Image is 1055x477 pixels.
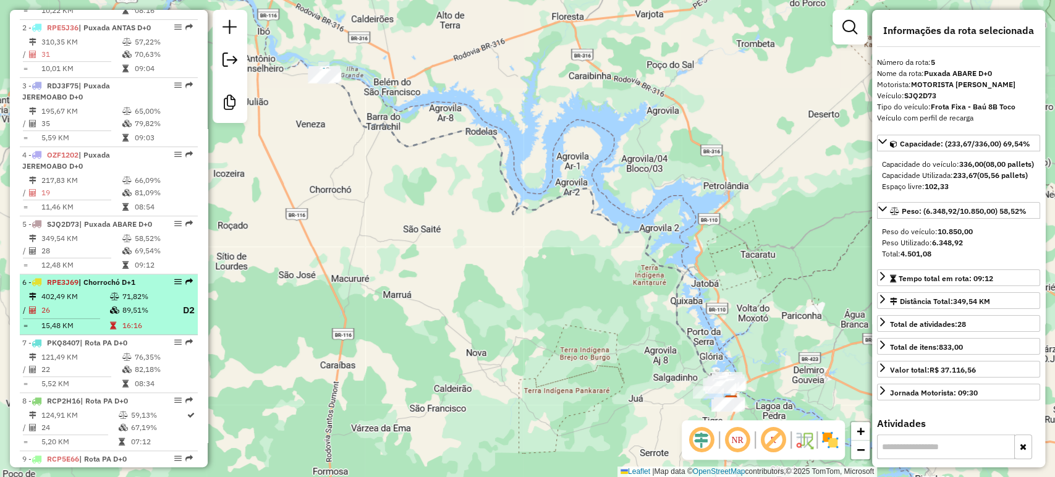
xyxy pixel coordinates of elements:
[708,376,739,388] div: Atividade não roteirizada - TGS COMERCIO E CONVE
[122,38,132,46] i: % de utilização do peso
[877,68,1040,79] div: Nome da rota:
[134,259,193,271] td: 09:12
[711,375,742,387] div: Atividade não roteirizada - RODOLPHO ARAUJO DE A
[185,151,193,158] em: Rota exportada
[711,399,742,412] div: Atividade não roteirizada - ROBSON DE OLIVEIRA A
[877,25,1040,36] h4: Informações da rota selecionada
[22,62,28,75] td: =
[122,247,132,255] i: % de utilização da cubagem
[47,338,80,347] span: PKQ8407
[758,425,788,455] span: Exibir rótulo
[134,363,193,376] td: 82,18%
[925,182,949,191] strong: 102,33
[185,278,193,285] em: Rota exportada
[41,259,122,271] td: 12,48 KM
[22,117,28,130] td: /
[983,159,1034,169] strong: (08,00 pallets)
[957,319,966,329] strong: 28
[877,384,1040,400] a: Jornada Motorista: 09:30
[41,4,122,17] td: 10,22 KM
[899,274,993,283] span: Tempo total em rota: 09:12
[122,290,171,303] td: 71,82%
[47,150,78,159] span: OZF1202
[122,134,129,141] i: Tempo total em rota
[877,90,1040,101] div: Veículo:
[877,221,1040,264] div: Peso: (6.348,92/10.850,00) 58,52%
[41,187,122,199] td: 19
[877,292,1040,309] a: Distância Total:349,54 KM
[41,48,122,61] td: 31
[122,261,129,269] i: Tempo total em rota
[41,232,122,245] td: 349,54 KM
[134,36,193,48] td: 57,22%
[931,57,935,67] strong: 5
[122,51,132,58] i: % de utilização da cubagem
[705,381,736,394] div: Atividade não roteirizada - CICERO ALVES DE SIQU
[134,4,193,17] td: 08:16
[134,187,193,199] td: 81,09%
[22,4,28,17] td: =
[174,82,182,89] em: Opções
[707,377,738,389] div: Atividade não roteirizada - IVONETE DE ARAUJO TE
[122,189,132,196] i: % de utilização da cubagem
[29,38,36,46] i: Distância Total
[924,69,992,78] strong: Puxada ABARE D+0
[29,293,36,300] i: Distância Total
[693,386,724,399] div: Atividade não roteirizada - ELEONILDES ALVES DE
[47,81,78,90] span: RDJ3F75
[857,423,865,439] span: +
[41,409,118,421] td: 124,91 KM
[22,81,110,101] span: 3 -
[22,436,28,448] td: =
[939,342,963,352] strong: 833,00
[890,387,978,399] div: Jornada Motorista: 09:30
[22,219,152,229] span: 5 -
[130,436,186,448] td: 07:12
[41,117,122,130] td: 35
[41,290,109,303] td: 402,49 KM
[41,436,118,448] td: 5,20 KM
[122,120,132,127] i: % de utilização da cubagem
[174,339,182,346] em: Opções
[78,277,135,287] span: | Chorrochó D+1
[29,120,36,127] i: Total de Atividades
[218,15,242,43] a: Nova sessão e pesquisa
[41,245,122,257] td: 28
[882,227,973,236] span: Peso do veículo:
[29,108,36,115] i: Distância Total
[714,379,745,391] div: Atividade não roteirizada - BATE PAPO ALMEIDA LT
[794,430,814,450] img: Fluxo de ruas
[877,202,1040,219] a: Peso: (6.348,92/10.850,00) 58,52%
[882,159,1035,170] div: Capacidade do veículo:
[119,424,128,431] i: % de utilização da cubagem
[877,79,1040,90] div: Motorista:
[122,303,171,318] td: 89,51%
[911,80,1015,89] strong: MOTORISTA [PERSON_NAME]
[174,23,182,31] em: Opções
[877,361,1040,378] a: Valor total:R$ 37.116,56
[22,363,28,376] td: /
[122,177,132,184] i: % de utilização do peso
[110,306,119,314] i: % de utilização da cubagem
[79,219,152,229] span: | Puxada ABARE D+0
[22,48,28,61] td: /
[877,101,1040,112] div: Tipo do veículo:
[938,227,973,236] strong: 10.850,00
[29,189,36,196] i: Total de Atividades
[174,220,182,227] em: Opções
[218,90,242,118] a: Criar modelo
[22,150,110,171] span: 4 -
[959,159,983,169] strong: 336,00
[22,187,28,199] td: /
[29,412,36,419] i: Distância Total
[134,351,193,363] td: 76,35%
[172,303,195,318] p: D2
[882,237,1035,248] div: Peso Utilizado:
[29,51,36,58] i: Total de Atividades
[877,135,1040,151] a: Capacidade: (233,67/336,00) 69,54%
[877,269,1040,286] a: Tempo total em rota: 09:12
[47,454,79,463] span: RCP5E66
[953,171,977,180] strong: 233,67
[134,62,193,75] td: 09:04
[877,338,1040,355] a: Total de itens:833,00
